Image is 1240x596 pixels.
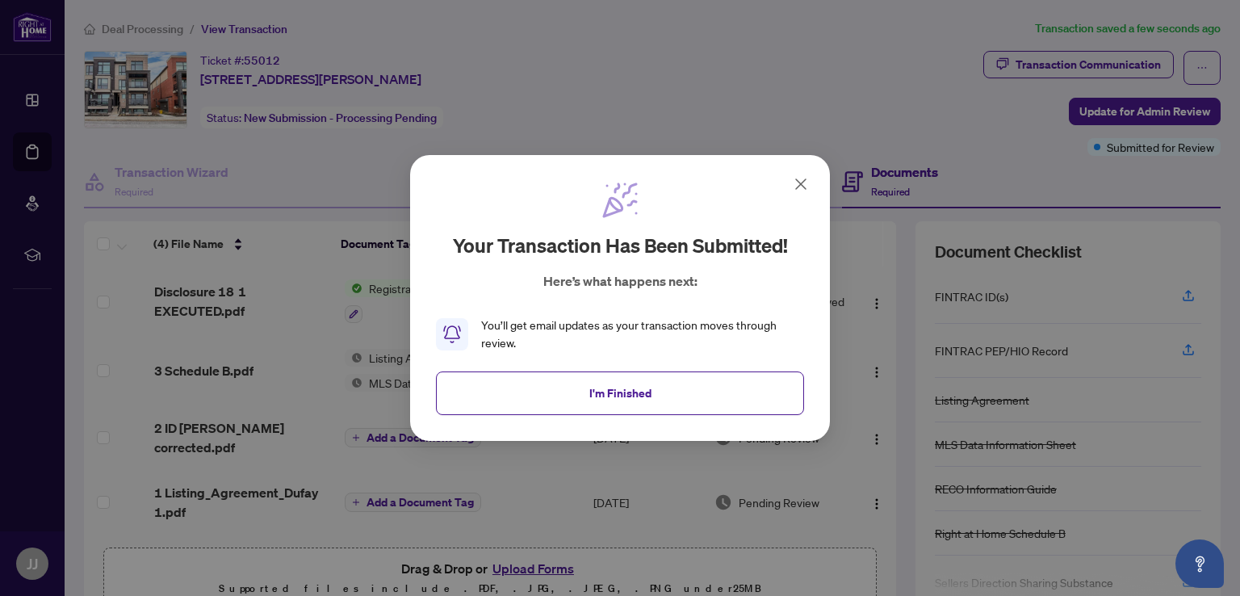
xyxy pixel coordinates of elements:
[481,317,804,352] div: You’ll get email updates as your transaction moves through review.
[453,233,788,258] h2: Your transaction has been submitted!
[1175,539,1224,588] button: Open asap
[436,371,804,415] button: I'm Finished
[543,271,697,291] p: Here’s what happens next:
[589,380,651,406] span: I'm Finished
